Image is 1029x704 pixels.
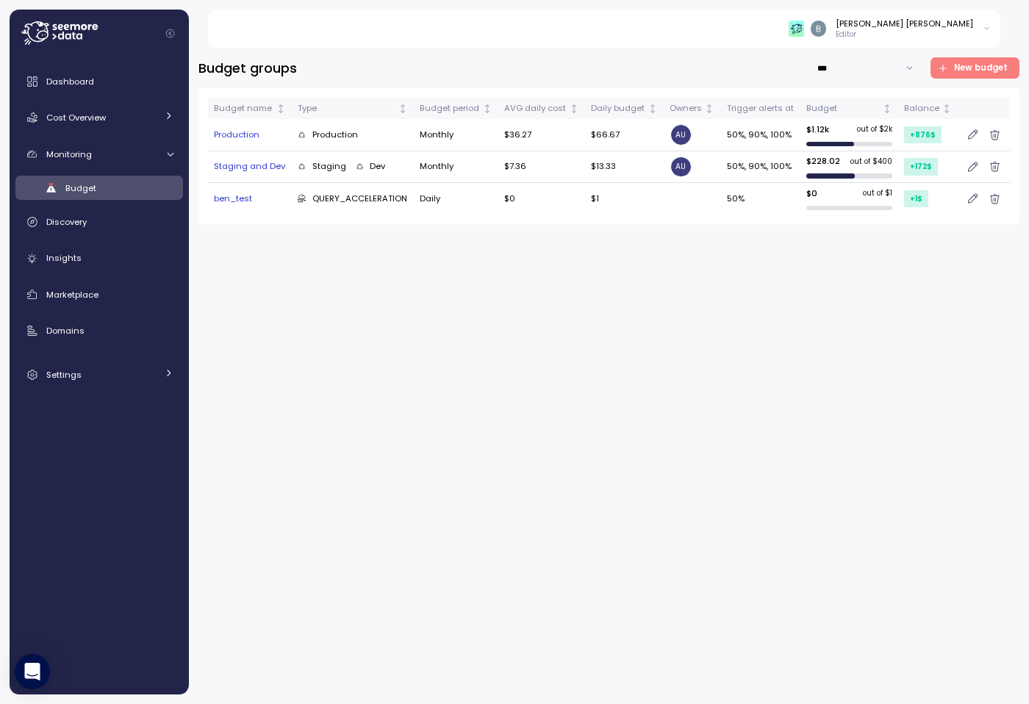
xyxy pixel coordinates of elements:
[46,216,87,228] span: Discovery
[648,104,658,114] div: Not sorted
[292,98,414,119] th: TypeNot sorted
[498,151,585,183] td: $7.36
[800,98,898,119] th: BudgetNot sorted
[498,183,585,214] td: $0
[46,252,82,264] span: Insights
[720,183,800,214] td: 50%
[161,28,179,39] button: Collapse navigation
[414,98,498,119] th: Budget periodNot sorted
[482,104,492,114] div: Not sorted
[591,102,645,115] div: Daily budget
[664,98,721,119] th: OwnersNot sorted
[46,289,98,301] span: Marketplace
[954,58,1008,78] span: New budget
[420,102,480,115] div: Budget period
[882,104,892,114] div: Not sorted
[857,124,892,134] p: out of $ 2k
[720,119,800,151] td: 50%, 90%, 100%
[46,76,94,87] span: Dashboard
[727,102,795,115] div: Trigger alerts at
[15,360,183,389] a: Settings
[214,102,273,115] div: Budget name
[15,207,183,237] a: Discovery
[671,157,691,177] span: AU
[942,104,952,114] div: Not sorted
[46,369,82,381] span: Settings
[15,243,183,273] a: Insights
[414,119,498,151] td: Monthly
[298,129,358,142] div: Production
[414,151,498,183] td: Monthly
[504,102,567,115] div: AVG daily cost
[850,157,892,167] p: out of $ 400
[15,316,183,345] a: Domains
[208,98,292,119] th: Budget nameNot sorted
[585,119,664,151] td: $66.67
[671,125,691,145] span: AU
[356,160,386,173] div: Dev
[414,183,498,214] td: Daily
[46,325,85,337] span: Domains
[46,112,106,123] span: Cost Overview
[806,155,840,167] p: $ 228.02
[904,190,928,207] div: +1 $
[276,104,286,114] div: Not sorted
[836,29,973,40] p: Editor
[904,126,942,143] div: +876 $
[670,102,703,115] div: Owners
[15,176,183,200] a: Budget
[720,151,800,183] td: 50%, 90%, 100%
[15,654,50,689] div: Open Intercom Messenger
[836,18,973,29] div: [PERSON_NAME] [PERSON_NAME]
[789,21,804,36] img: 65f98ecb31a39d60f1f315eb.PNG
[704,104,714,114] div: Not sorted
[214,193,286,206] div: ben_test
[65,182,96,194] span: Budget
[15,140,183,169] a: Monitoring
[585,183,664,214] td: $1
[298,102,395,115] div: Type
[904,102,940,115] div: Balance
[585,98,664,119] th: Daily budgetNot sorted
[931,57,1020,79] button: New budget
[811,21,826,36] img: ACg8ocJyWE6xOp1B6yfOOo1RrzZBXz9fCX43NtCsscuvf8X-nP99eg=s96-c
[15,67,183,96] a: Dashboard
[498,98,585,119] th: AVG daily costNot sorted
[806,102,880,115] div: Budget
[15,103,183,132] a: Cost Overview
[298,193,407,206] div: QUERY_ACCELERATION
[214,129,286,142] div: Production
[498,119,585,151] td: $36.27
[904,158,938,175] div: +172 $
[569,104,579,114] div: Not sorted
[806,123,829,135] p: $ 1.12k
[585,151,664,183] td: $13.33
[898,98,958,119] th: BalanceNot sorted
[398,104,408,114] div: Not sorted
[806,187,817,199] p: $ 0
[214,160,286,173] div: Staging and Dev
[46,148,92,160] span: Monitoring
[863,188,892,198] p: out of $ 1
[298,160,346,173] div: Staging
[15,280,183,309] a: Marketplace
[198,59,297,77] h3: Budget groups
